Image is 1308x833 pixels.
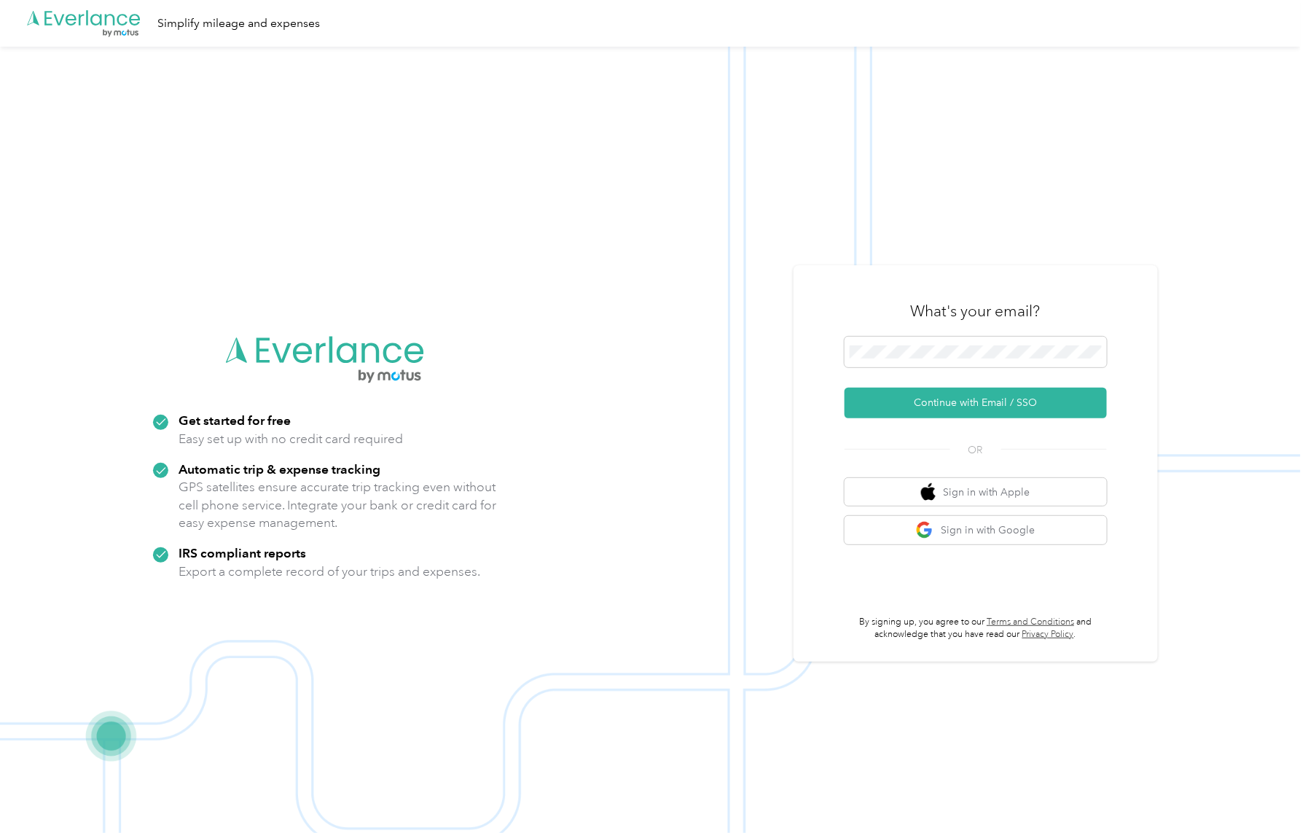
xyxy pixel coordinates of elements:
p: By signing up, you agree to our and acknowledge that you have read our . [845,616,1107,641]
button: Continue with Email / SSO [845,388,1107,418]
button: google logoSign in with Google [845,516,1107,544]
strong: IRS compliant reports [179,545,306,560]
strong: Get started for free [179,412,291,428]
p: GPS satellites ensure accurate trip tracking even without cell phone service. Integrate your bank... [179,478,497,532]
div: Simplify mileage and expenses [157,15,320,33]
img: google logo [916,521,934,539]
span: OR [950,442,1001,458]
button: apple logoSign in with Apple [845,478,1107,507]
h3: What's your email? [911,301,1041,321]
a: Terms and Conditions [987,617,1074,627]
p: Export a complete record of your trips and expenses. [179,563,480,581]
strong: Automatic trip & expense tracking [179,461,380,477]
a: Privacy Policy [1022,629,1074,640]
img: apple logo [921,483,936,501]
p: Easy set up with no credit card required [179,430,403,448]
